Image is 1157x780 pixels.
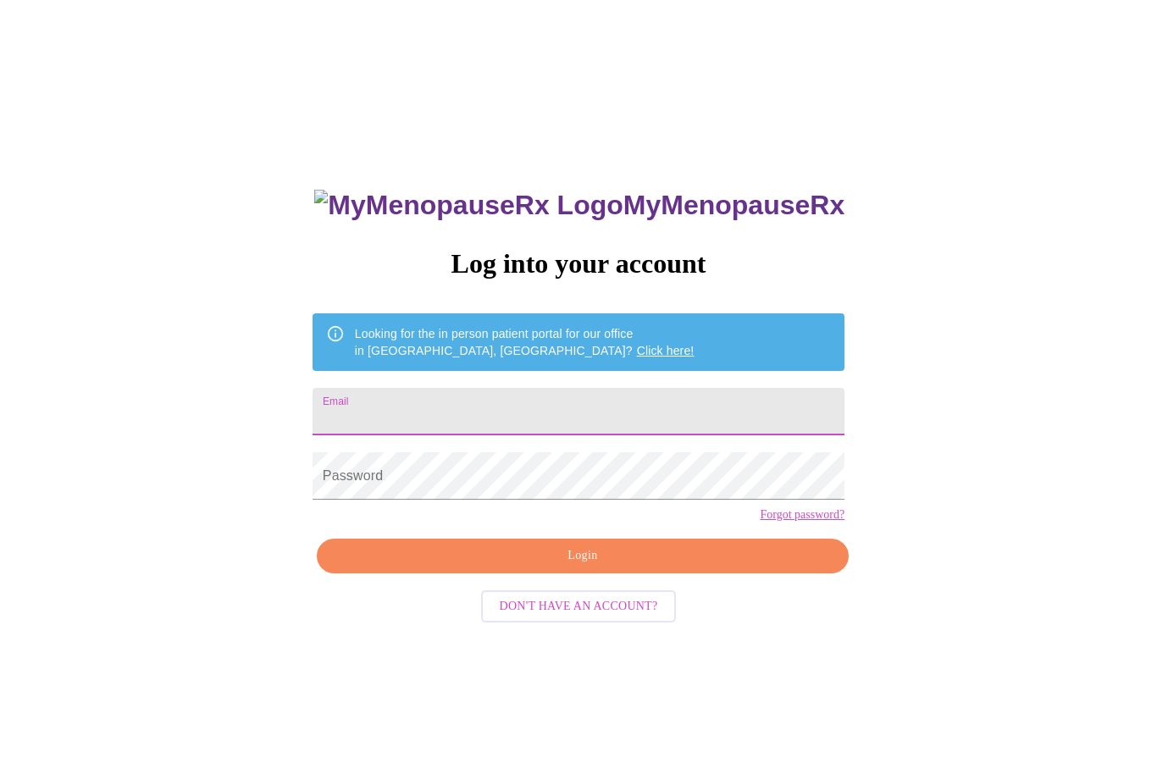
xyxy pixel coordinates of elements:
div: Looking for the in person patient portal for our office in [GEOGRAPHIC_DATA], [GEOGRAPHIC_DATA]? [355,318,695,366]
h3: MyMenopauseRx [314,190,844,221]
a: Click here! [637,344,695,357]
span: Login [336,545,829,567]
span: Don't have an account? [500,596,658,617]
a: Don't have an account? [477,598,681,612]
button: Login [317,539,849,573]
img: MyMenopauseRx Logo [314,190,623,221]
button: Don't have an account? [481,590,677,623]
a: Forgot password? [760,508,844,522]
h3: Log into your account [313,248,844,279]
